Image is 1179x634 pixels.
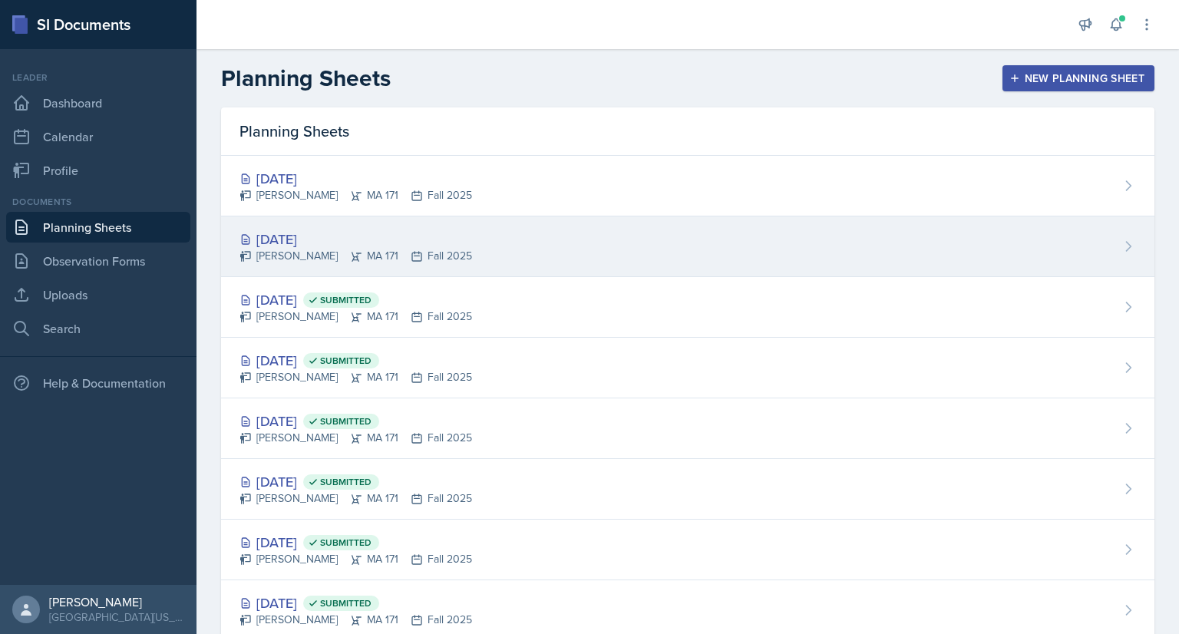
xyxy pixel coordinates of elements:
a: Planning Sheets [6,212,190,243]
span: Submitted [320,355,372,367]
div: [DATE] [239,411,472,431]
div: [GEOGRAPHIC_DATA][US_STATE] in [GEOGRAPHIC_DATA] [49,609,184,625]
a: [DATE] Submitted [PERSON_NAME]MA 171Fall 2025 [221,338,1154,398]
span: Submitted [320,476,372,488]
span: Submitted [320,294,372,306]
div: [PERSON_NAME] MA 171 Fall 2025 [239,187,472,203]
div: [DATE] [239,229,472,249]
a: Uploads [6,279,190,310]
div: [PERSON_NAME] MA 171 Fall 2025 [239,369,472,385]
div: Documents [6,195,190,209]
a: Profile [6,155,190,186]
div: [DATE] [239,168,472,189]
div: [DATE] [239,593,472,613]
div: Help & Documentation [6,368,190,398]
div: [PERSON_NAME] MA 171 Fall 2025 [239,430,472,446]
a: Observation Forms [6,246,190,276]
div: [PERSON_NAME] MA 171 Fall 2025 [239,551,472,567]
div: Planning Sheets [221,107,1154,156]
div: [PERSON_NAME] MA 171 Fall 2025 [239,490,472,507]
a: [DATE] Submitted [PERSON_NAME]MA 171Fall 2025 [221,520,1154,580]
div: [PERSON_NAME] MA 171 Fall 2025 [239,248,472,264]
div: [DATE] [239,289,472,310]
span: Submitted [320,597,372,609]
div: [PERSON_NAME] [49,594,184,609]
div: [DATE] [239,471,472,492]
div: New Planning Sheet [1012,72,1144,84]
a: Calendar [6,121,190,152]
div: [PERSON_NAME] MA 171 Fall 2025 [239,612,472,628]
a: Search [6,313,190,344]
a: [DATE] [PERSON_NAME]MA 171Fall 2025 [221,156,1154,216]
a: [DATE] Submitted [PERSON_NAME]MA 171Fall 2025 [221,277,1154,338]
div: [PERSON_NAME] MA 171 Fall 2025 [239,309,472,325]
a: [DATE] [PERSON_NAME]MA 171Fall 2025 [221,216,1154,277]
button: New Planning Sheet [1002,65,1154,91]
div: [DATE] [239,532,472,553]
span: Submitted [320,537,372,549]
a: [DATE] Submitted [PERSON_NAME]MA 171Fall 2025 [221,459,1154,520]
span: Submitted [320,415,372,428]
a: [DATE] Submitted [PERSON_NAME]MA 171Fall 2025 [221,398,1154,459]
a: Dashboard [6,88,190,118]
div: [DATE] [239,350,472,371]
h2: Planning Sheets [221,64,391,92]
div: Leader [6,71,190,84]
